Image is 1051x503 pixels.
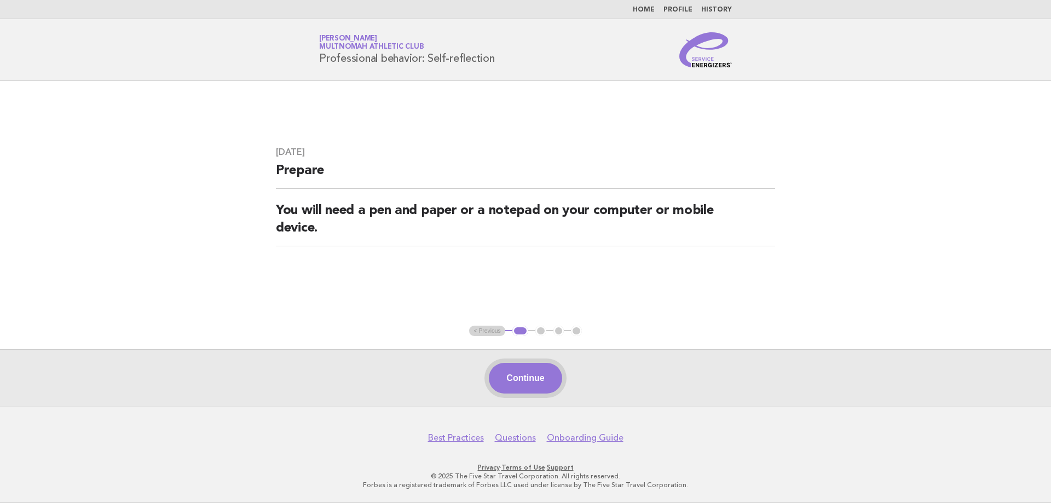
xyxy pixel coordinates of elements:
a: [PERSON_NAME]Multnomah Athletic Club [319,35,424,50]
a: Profile [663,7,692,13]
a: Best Practices [428,432,484,443]
a: Questions [495,432,536,443]
a: Support [547,464,574,471]
h3: [DATE] [276,147,775,158]
span: Multnomah Athletic Club [319,44,424,51]
a: Privacy [478,464,500,471]
a: Home [633,7,655,13]
p: © 2025 The Five Star Travel Corporation. All rights reserved. [190,472,861,481]
p: · · [190,463,861,472]
button: 1 [512,326,528,337]
h2: Prepare [276,162,775,189]
img: Service Energizers [679,32,732,67]
h2: You will need a pen and paper or a notepad on your computer or mobile device. [276,202,775,246]
p: Forbes is a registered trademark of Forbes LLC used under license by The Five Star Travel Corpora... [190,481,861,489]
a: Onboarding Guide [547,432,623,443]
a: Terms of Use [501,464,545,471]
button: Continue [489,363,562,394]
a: History [701,7,732,13]
h1: Professional behavior: Self-reflection [319,36,495,64]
